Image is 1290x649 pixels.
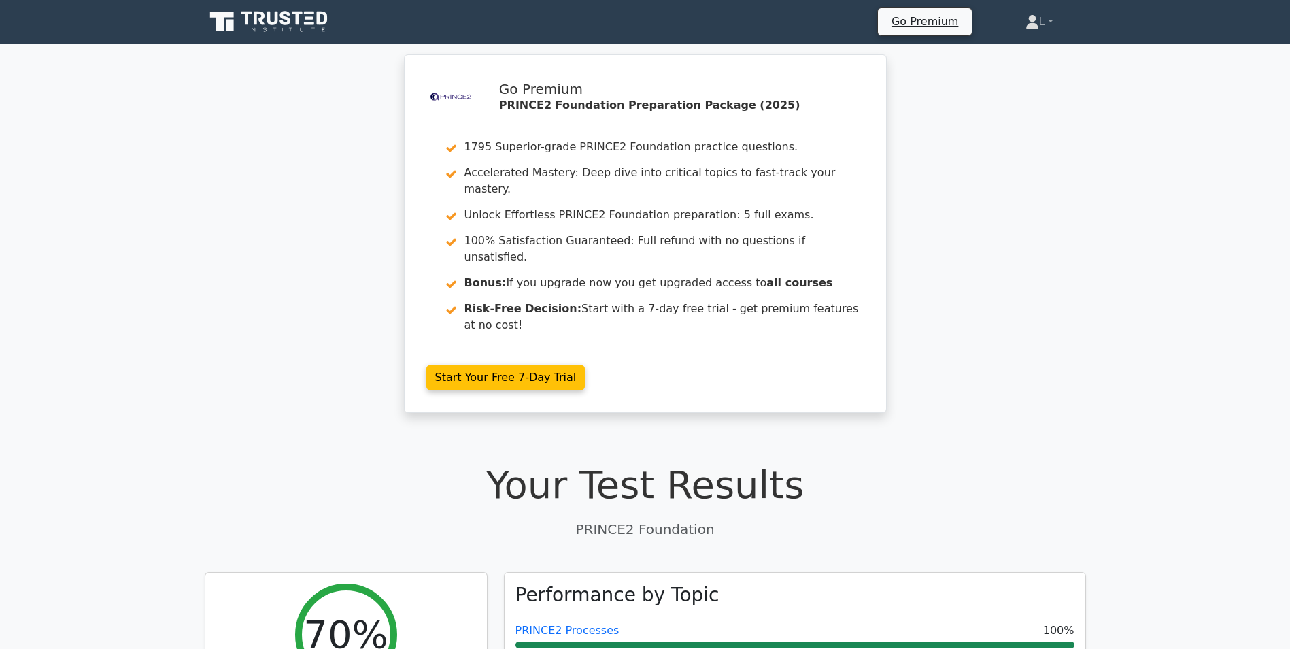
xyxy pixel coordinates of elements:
[205,462,1086,507] h1: Your Test Results
[205,519,1086,539] p: PRINCE2 Foundation
[515,584,719,607] h3: Performance by Topic
[515,624,619,637] a: PRINCE2 Processes
[426,365,585,390] a: Start Your Free 7-Day Trial
[883,12,966,31] a: Go Premium
[993,8,1086,35] a: L
[1043,622,1074,639] span: 100%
